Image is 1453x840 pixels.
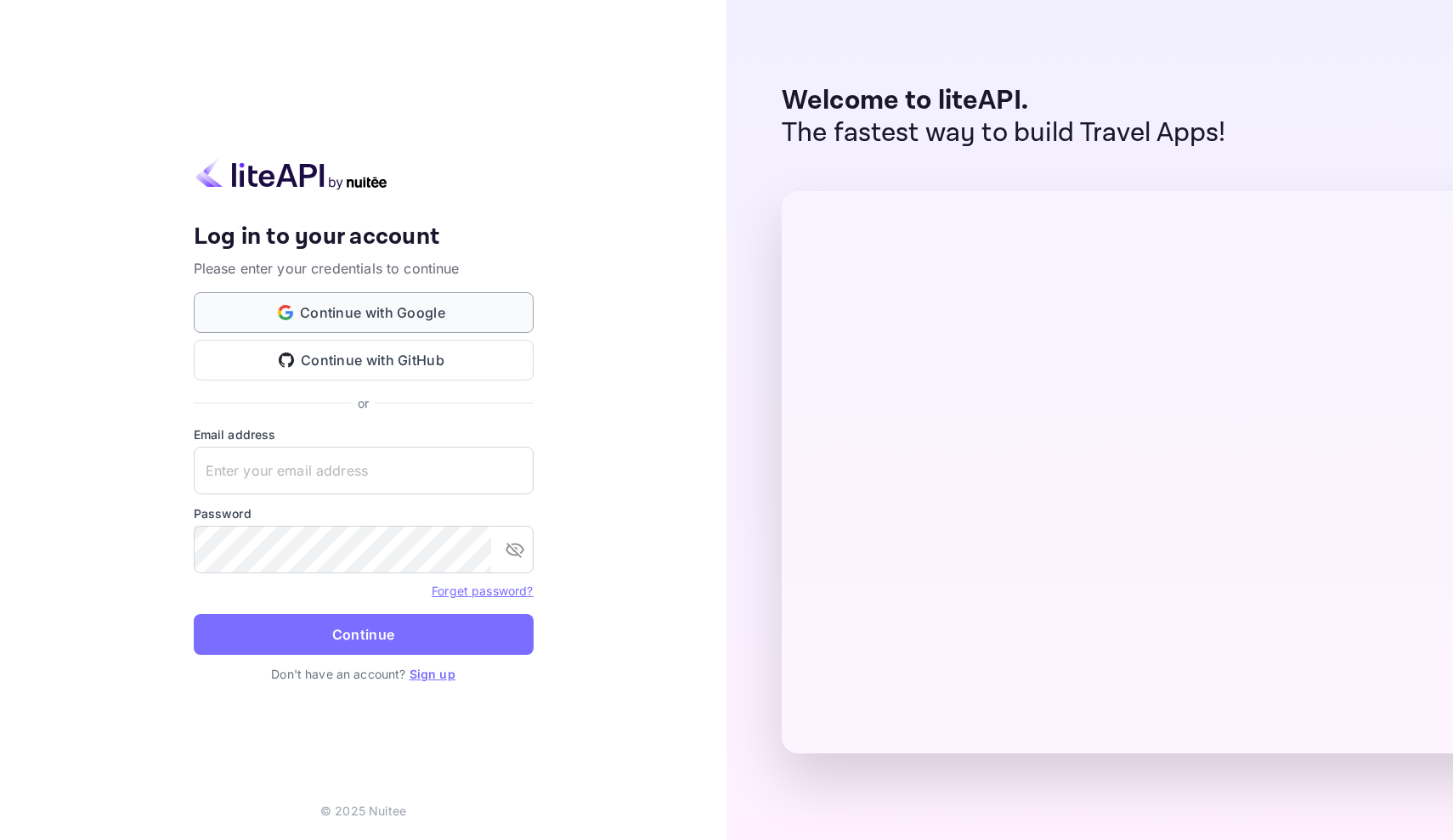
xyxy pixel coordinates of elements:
[410,667,455,681] a: Sign up
[782,117,1226,149] p: The fastest way to build Travel Apps!
[194,292,534,333] button: Continue with Google
[194,223,534,252] h4: Log in to your account
[194,258,534,279] p: Please enter your credentials to continue
[194,614,534,655] button: Continue
[432,582,533,599] a: Forget password?
[194,447,534,494] input: Enter your email address
[194,665,534,683] p: Don't have an account?
[498,533,532,567] button: toggle password visibility
[194,505,534,522] label: Password
[194,340,534,381] button: Continue with GitHub
[358,394,369,412] p: or
[320,802,406,820] p: © 2025 Nuitee
[432,583,533,598] a: Forget password?
[782,85,1226,117] p: Welcome to liteAPI.
[194,157,389,190] img: liteapi
[194,426,534,443] label: Email address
